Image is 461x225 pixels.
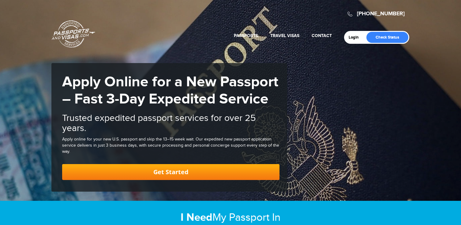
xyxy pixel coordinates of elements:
[229,211,280,224] span: Passport In
[62,113,279,133] h2: Trusted expedited passport services for over 25 years.
[52,20,95,48] a: Passports & [DOMAIN_NAME]
[312,33,332,38] a: Contact
[62,164,279,180] a: Get Started
[181,211,212,224] strong: I Need
[62,73,278,108] strong: Apply Online for a New Passport – Fast 3-Day Expedited Service
[366,32,408,43] a: Check Status
[62,137,279,155] div: Apply online for your new U.S. passport and skip the 13–15 week wait. Our expedited new passport ...
[270,33,299,38] a: Travel Visas
[234,33,258,38] a: Passports
[51,211,410,224] h2: My
[349,35,363,40] a: Login
[357,10,405,17] a: [PHONE_NUMBER]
